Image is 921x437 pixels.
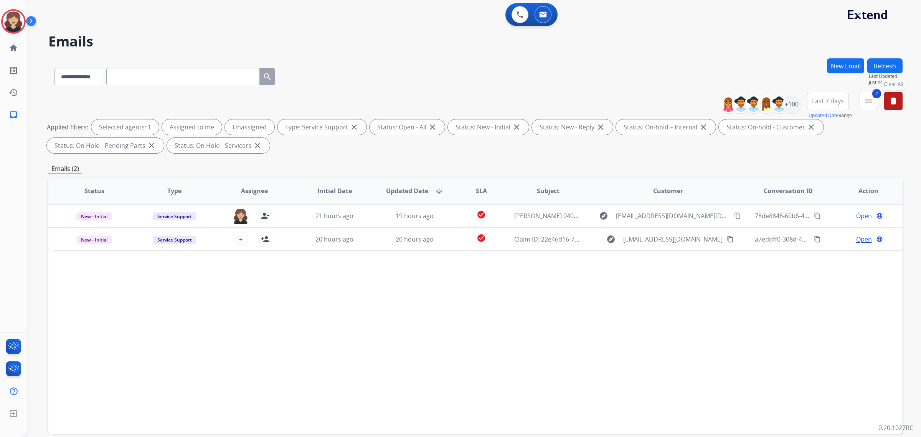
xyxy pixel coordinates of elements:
span: Subject [537,186,560,195]
mat-icon: content_copy [814,212,821,219]
mat-icon: content_copy [734,212,741,219]
mat-icon: close [147,141,156,150]
div: Selected agents: 1 [91,119,159,135]
mat-icon: delete [889,96,898,106]
span: 78de8848-60b6-418d-9433-bc24e49de132 [755,212,875,220]
button: Updated Date [809,113,838,119]
mat-icon: home [9,43,18,53]
span: Just now [869,79,903,86]
img: agent-avatar [233,208,248,224]
span: New - Initial [76,212,112,220]
span: Range [809,112,852,119]
div: Status: On-hold – Internal [616,119,716,135]
span: 2 [872,89,881,98]
mat-icon: close [512,122,521,132]
mat-icon: inbox [9,110,18,119]
mat-icon: close [596,122,605,132]
div: Unassigned [225,119,274,135]
mat-icon: language [876,236,883,243]
span: [EMAIL_ADDRESS][DOMAIN_NAME][DATE] [616,211,730,220]
mat-icon: search [263,72,272,81]
span: Claim ID: 22e46d16-7980-4ede-a3b2-4f7e55da04f9 [514,235,658,243]
span: Status [84,186,104,195]
mat-icon: close [428,122,437,132]
button: New Email [827,58,864,73]
mat-icon: close [253,141,262,150]
span: 21 hours ago [315,212,353,220]
p: Applied filters: [47,122,88,132]
mat-icon: history [9,88,18,97]
span: a7eddff0-308d-4ce7-9eb4-b14a4682945d [755,235,872,243]
span: Open [856,211,872,220]
button: Clear All [884,92,903,110]
span: Open [856,235,872,244]
span: Type [167,186,182,195]
span: Clear All [884,80,903,88]
th: Action [822,177,903,204]
div: Status: On Hold - Pending Parts [47,138,164,153]
div: Status: On-hold - Customer [719,119,824,135]
span: SLA [476,186,487,195]
mat-icon: person_remove [261,211,270,220]
span: 19 hours ago [396,212,434,220]
mat-icon: check_circle [477,233,486,243]
span: [PERSON_NAME] 040TAAW388 [514,212,601,220]
button: 2 [860,92,878,110]
div: Status: On Hold - Servicers [167,138,270,153]
span: Customer [653,186,683,195]
h2: Emails [48,34,903,49]
span: [EMAIL_ADDRESS][DOMAIN_NAME] [623,235,723,244]
span: Assignee [241,186,268,195]
p: Emails (2) [48,164,82,174]
div: Status: New - Reply [532,119,613,135]
mat-icon: content_copy [814,236,821,243]
mat-icon: arrow_downward [434,186,444,195]
button: + [233,232,248,247]
div: Assigned to me [162,119,222,135]
mat-icon: explore [599,211,608,220]
button: Refresh [867,58,903,73]
mat-icon: list_alt [9,66,18,75]
mat-icon: close [699,122,708,132]
span: + [239,235,243,244]
p: 0.20.1027RC [878,423,913,432]
img: avatar [3,11,24,32]
span: Conversation ID [764,186,813,195]
mat-icon: close [350,122,359,132]
span: New - Initial [76,236,112,244]
span: Updated Date [386,186,428,195]
span: Last Updated: [869,73,903,79]
mat-icon: person_add [261,235,270,244]
mat-icon: language [876,212,883,219]
mat-icon: menu [864,96,873,106]
button: Last 7 days [807,92,849,110]
mat-icon: explore [606,235,616,244]
div: +100 [782,95,801,113]
div: Type: Service Support [277,119,366,135]
span: Initial Date [317,186,352,195]
span: 20 hours ago [396,235,434,243]
mat-icon: content_copy [727,236,734,243]
span: Service Support [153,212,196,220]
span: 20 hours ago [315,235,353,243]
span: Service Support [153,236,196,244]
div: Status: New - Initial [448,119,529,135]
mat-icon: close [807,122,816,132]
span: Last 7 days [812,99,844,103]
mat-icon: check_circle [477,210,486,219]
div: Status: Open - All [370,119,445,135]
